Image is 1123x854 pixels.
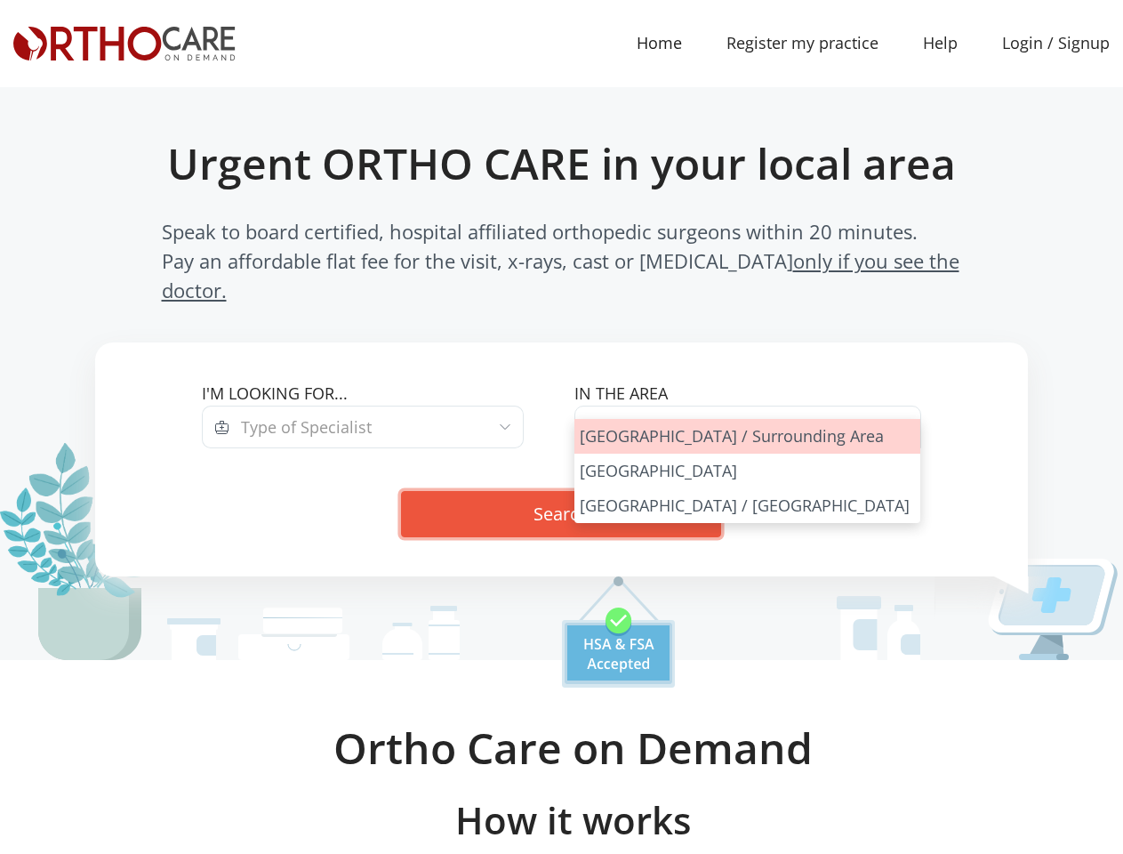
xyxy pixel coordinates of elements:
h1: Urgent ORTHO CARE in your local area [116,138,1008,189]
a: Home [614,23,704,63]
h3: How it works [36,798,1110,842]
label: In the area [574,382,920,406]
label: I'm looking for... [202,382,548,406]
li: [GEOGRAPHIC_DATA] / [GEOGRAPHIC_DATA] [574,488,920,523]
span: Type of Specialist [241,416,372,438]
span: Please Select City [588,416,718,438]
a: Help [901,23,980,63]
span: Speak to board certified, hospital affiliated orthopedic surgeons within 20 minutes. Pay an affor... [162,217,962,305]
button: Search [401,491,721,537]
li: [GEOGRAPHIC_DATA] / Surrounding Area [574,419,920,454]
h2: Ortho Care on Demand [36,722,1110,774]
li: [GEOGRAPHIC_DATA] [574,454,920,488]
a: Register my practice [704,23,901,63]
